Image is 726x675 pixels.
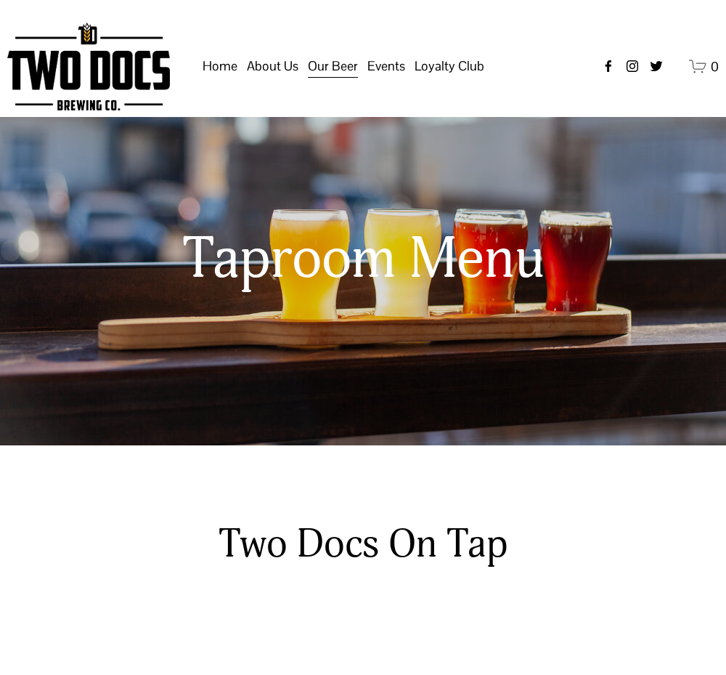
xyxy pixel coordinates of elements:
[649,59,664,73] a: twitter-unauth
[367,54,405,78] span: Events
[7,23,170,110] img: Two Docs Brewing Co.
[625,59,640,73] a: instagram-unauth
[308,54,358,78] span: Our Beer
[97,227,630,291] h1: Taproom Menu
[247,54,298,78] span: About Us
[711,58,719,75] span: 0
[689,57,719,76] a: 0
[415,53,484,81] a: folder dropdown
[415,54,484,78] span: Loyalty Club
[203,53,237,81] a: Home
[308,53,358,81] a: folder dropdown
[601,59,616,73] a: Facebook
[192,520,535,569] h2: Two Docs On Tap
[367,53,405,81] a: folder dropdown
[247,53,298,81] a: folder dropdown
